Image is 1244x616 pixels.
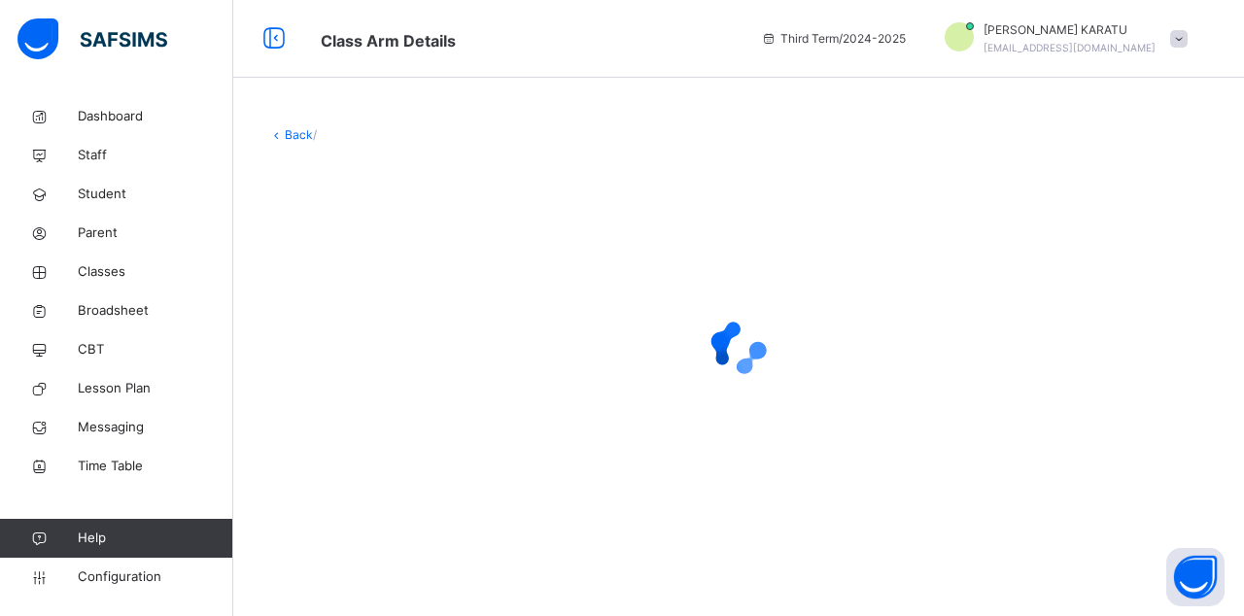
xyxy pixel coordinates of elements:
span: Broadsheet [78,301,233,321]
span: Student [78,185,233,204]
span: Parent [78,223,233,243]
span: Dashboard [78,107,233,126]
a: Back [285,127,313,142]
span: CBT [78,340,233,359]
button: Open asap [1166,548,1225,606]
span: Classes [78,262,233,282]
span: session/term information [761,30,906,48]
span: Configuration [78,567,232,587]
span: / [313,127,317,142]
img: safsims [17,18,167,59]
span: [PERSON_NAME] KARATU [984,21,1156,39]
span: Time Table [78,457,233,476]
span: Lesson Plan [78,379,233,398]
span: Staff [78,146,233,165]
span: Messaging [78,418,233,437]
span: [EMAIL_ADDRESS][DOMAIN_NAME] [984,42,1156,53]
div: IBRAHIMKARATU [925,21,1197,56]
span: Help [78,529,232,548]
span: Class Arm Details [321,31,456,51]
